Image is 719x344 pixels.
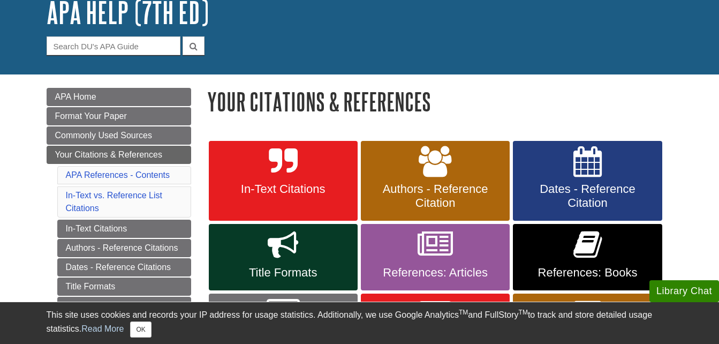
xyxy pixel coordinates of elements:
[66,191,163,213] a: In-Text vs. Reference List Citations
[47,36,180,55] input: Search DU's APA Guide
[57,239,191,257] a: Authors - Reference Citations
[521,266,654,280] span: References: Books
[521,182,654,210] span: Dates - Reference Citation
[361,224,510,290] a: References: Articles
[369,266,502,280] span: References: Articles
[55,111,127,121] span: Format Your Paper
[57,297,191,315] a: References: Articles
[57,278,191,296] a: Title Formats
[130,321,151,338] button: Close
[217,266,350,280] span: Title Formats
[513,141,662,221] a: Dates - Reference Citation
[47,309,673,338] div: This site uses cookies and records your IP address for usage statistics. Additionally, we use Goo...
[209,141,358,221] a: In-Text Citations
[47,146,191,164] a: Your Citations & References
[55,92,96,101] span: APA Home
[369,182,502,210] span: Authors - Reference Citation
[57,220,191,238] a: In-Text Citations
[361,141,510,221] a: Authors - Reference Citation
[47,126,191,145] a: Commonly Used Sources
[649,280,719,302] button: Library Chat
[513,224,662,290] a: References: Books
[55,150,162,159] span: Your Citations & References
[47,88,191,106] a: APA Home
[217,182,350,196] span: In-Text Citations
[66,170,170,180] a: APA References - Contents
[47,107,191,125] a: Format Your Paper
[55,131,152,140] span: Commonly Used Sources
[459,309,468,316] sup: TM
[519,309,528,316] sup: TM
[81,324,124,333] a: Read More
[57,258,191,276] a: Dates - Reference Citations
[207,88,673,115] h1: Your Citations & References
[209,224,358,290] a: Title Formats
